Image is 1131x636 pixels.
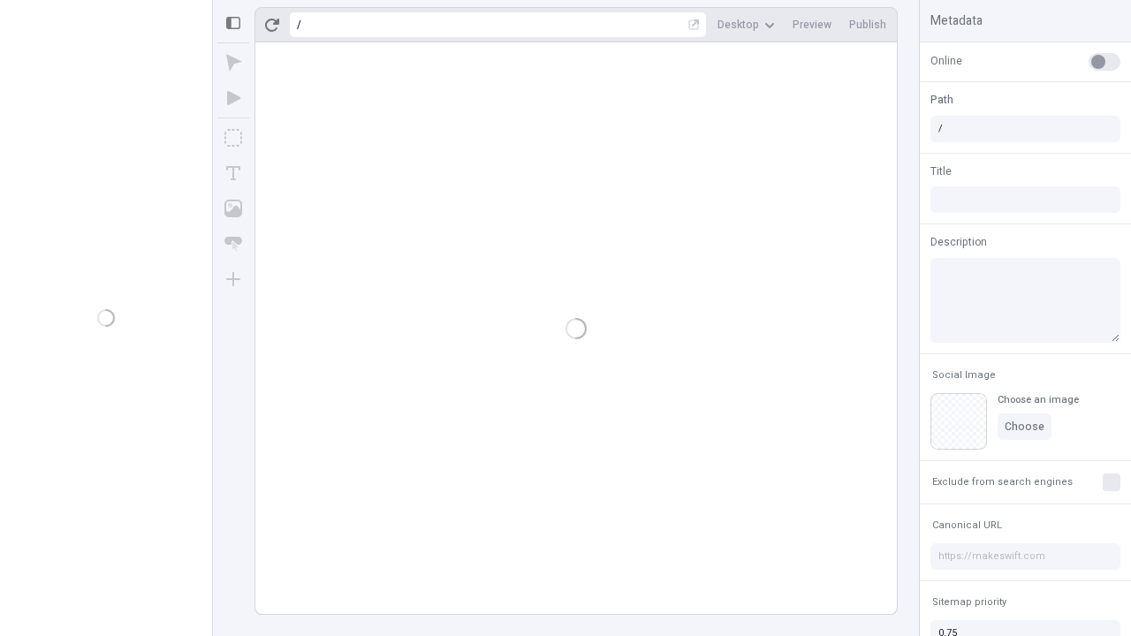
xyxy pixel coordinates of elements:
button: Social Image [929,365,999,386]
input: https://makeswift.com [930,543,1120,570]
button: Text [217,157,249,189]
span: Title [930,163,952,179]
button: Desktop [710,11,782,38]
span: Online [930,53,962,69]
span: Preview [793,18,831,32]
span: Path [930,92,953,108]
button: Image [217,193,249,224]
button: Button [217,228,249,260]
div: / [297,18,301,32]
span: Choose [1005,420,1044,434]
button: Choose [998,413,1051,440]
button: Publish [842,11,893,38]
span: Publish [849,18,886,32]
button: Canonical URL [929,515,1006,536]
span: Desktop [717,18,759,32]
div: Choose an image [998,393,1079,406]
button: Preview [786,11,839,38]
span: Sitemap priority [932,595,1006,609]
span: Description [930,234,987,250]
span: Social Image [932,368,996,382]
button: Sitemap priority [929,592,1010,613]
span: Exclude from search engines [932,475,1073,488]
button: Box [217,122,249,154]
span: Canonical URL [932,519,1002,532]
button: Exclude from search engines [929,472,1076,493]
